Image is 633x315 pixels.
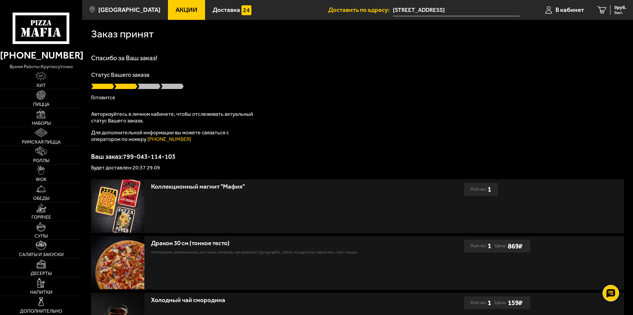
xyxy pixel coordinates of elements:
b: 1 [488,240,491,252]
span: Супы [34,234,48,239]
b: 869 ₽ [508,242,522,250]
p: Готовится [91,95,624,100]
p: пепперони, шампиньоны, ветчина, паприка, лук красный, [GEOGRAPHIC_DATA], моцарелла, пармезан, соу... [151,249,401,255]
h1: Спасибо за Ваш заказ! [91,55,624,61]
h1: Заказ принят [91,29,154,39]
span: Наборы [32,121,51,126]
span: Обеды [33,196,49,201]
img: 15daf4d41897b9f0e9f617042186c801.svg [241,5,251,15]
span: Горячее [31,215,51,220]
span: Римская пицца [22,140,61,145]
p: Статус Вашего заказа [91,72,624,78]
input: Ваш адрес доставки [393,4,519,16]
b: 159 ₽ [508,298,522,307]
span: Салаты и закуски [19,252,64,257]
p: Будет доставлен: 20:37 29.09 [91,165,624,170]
div: Коллекционный магнит "Мафия" [151,183,401,191]
b: 1 [488,296,491,309]
span: [GEOGRAPHIC_DATA] [98,7,160,13]
span: Доставка [213,7,240,13]
div: Холодный чай смородина [151,296,401,304]
div: Кол-во: [471,240,491,252]
p: Ваш заказ: 799-043-114-103 [91,153,624,160]
span: 0 руб. [614,5,626,10]
span: Пицца [33,102,49,107]
span: Акции [176,7,197,13]
span: Роллы [33,158,49,163]
span: 0 шт. [614,11,626,15]
div: Кол-во: [471,296,491,309]
div: Дракон 30 см (тонкое тесто) [151,240,401,247]
span: В кабинет [555,7,584,13]
span: Россия, Санкт-Петербург, улица Вавиловых, 14 [393,4,519,16]
span: Десерты [30,271,52,276]
a: [PHONE_NUMBER] [147,136,191,142]
span: Цена: [495,296,506,309]
span: Дополнительно [20,309,62,314]
div: Кол-во: [471,183,491,196]
span: Цена: [495,240,506,252]
b: 1 [488,183,491,196]
span: Напитки [30,290,52,295]
p: Для дополнительной информации вы можете связаться с оператором по номеру [91,129,257,143]
span: WOK [36,177,47,182]
p: Авторизуйтесь в личном кабинете, чтобы отслеживать актуальный статус Вашего заказа. [91,111,257,124]
span: Доставить по адресу: [328,7,393,13]
span: Хит [36,83,46,88]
